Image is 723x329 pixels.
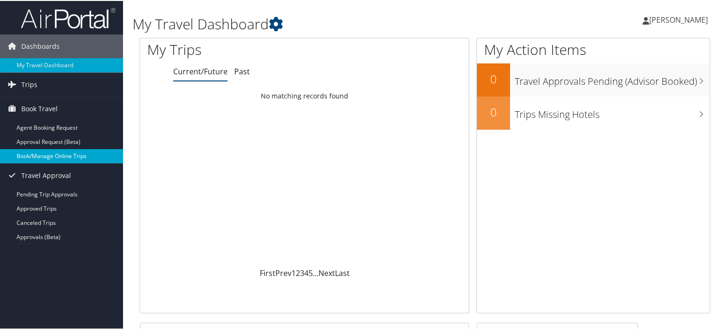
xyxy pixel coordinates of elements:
td: No matching records found [140,87,469,104]
a: 4 [304,267,309,277]
span: Travel Approval [21,163,71,187]
h3: Trips Missing Hotels [515,102,710,120]
a: 0Trips Missing Hotels [477,96,710,129]
a: Past [234,65,250,76]
a: Last [335,267,350,277]
h3: Travel Approvals Pending (Advisor Booked) [515,69,710,87]
a: 3 [300,267,304,277]
span: [PERSON_NAME] [649,14,708,24]
h1: My Action Items [477,39,710,59]
h2: 0 [477,103,510,119]
a: 5 [309,267,313,277]
a: Prev [275,267,291,277]
span: Dashboards [21,34,60,57]
a: 2 [296,267,300,277]
img: airportal-logo.png [21,6,115,28]
span: Trips [21,72,37,96]
h2: 0 [477,70,510,86]
a: [PERSON_NAME] [643,5,717,33]
a: First [260,267,275,277]
h1: My Travel Dashboard [132,13,522,33]
a: Current/Future [173,65,228,76]
span: … [313,267,318,277]
a: Next [318,267,335,277]
span: Book Travel [21,96,58,120]
h1: My Trips [147,39,325,59]
a: 1 [291,267,296,277]
a: 0Travel Approvals Pending (Advisor Booked) [477,62,710,96]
